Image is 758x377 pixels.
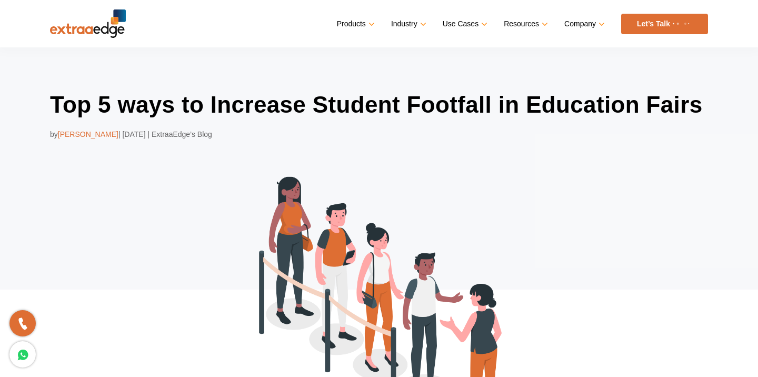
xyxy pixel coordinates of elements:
[337,16,373,32] a: Products
[564,16,603,32] a: Company
[50,90,708,120] h1: Top 5 ways to Increase Student Footfall in Education Fairs
[391,16,424,32] a: Industry
[504,16,546,32] a: Resources
[50,128,708,141] div: by | [DATE] | ExtraaEdge’s Blog
[621,14,708,34] a: Let’s Talk
[58,130,118,138] span: [PERSON_NAME]
[443,16,485,32] a: Use Cases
